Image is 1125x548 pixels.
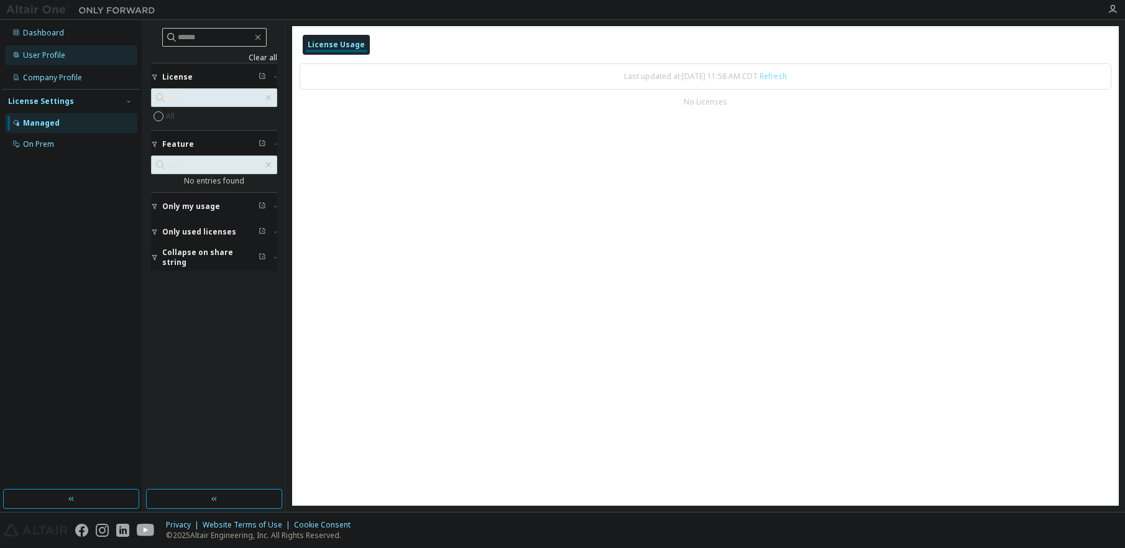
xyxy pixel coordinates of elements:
img: altair_logo.svg [4,524,68,537]
div: No Licenses [300,97,1111,107]
div: No entries found [151,176,277,186]
span: Clear filter [259,253,266,262]
img: facebook.svg [75,524,88,537]
div: Cookie Consent [294,520,358,530]
img: Altair One [6,4,162,16]
button: Collapse on share string [151,244,277,271]
span: Clear filter [259,72,266,82]
label: All [166,109,177,124]
div: Website Terms of Use [203,520,294,530]
span: Only used licenses [162,227,236,237]
img: linkedin.svg [116,524,129,537]
span: Feature [162,139,194,149]
a: Clear all [151,53,277,63]
a: Refresh [760,71,787,81]
button: Only used licenses [151,218,277,246]
span: Clear filter [259,139,266,149]
button: Only my usage [151,193,277,220]
p: © 2025 Altair Engineering, Inc. All Rights Reserved. [166,530,358,541]
button: License [151,63,277,91]
div: Managed [23,118,60,128]
span: Collapse on share string [162,248,259,267]
div: Last updated at: [DATE] 11:58 AM CDT [300,63,1111,90]
div: User Profile [23,50,65,60]
div: Dashboard [23,28,64,38]
div: License Usage [308,40,365,50]
span: Only my usage [162,202,220,211]
button: Feature [151,131,277,158]
img: youtube.svg [137,524,155,537]
div: Company Profile [23,73,82,83]
div: Privacy [166,520,203,530]
div: On Prem [23,139,54,149]
span: License [162,72,193,82]
div: License Settings [8,96,74,106]
span: Clear filter [259,202,266,211]
img: instagram.svg [96,524,109,537]
span: Clear filter [259,227,266,237]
